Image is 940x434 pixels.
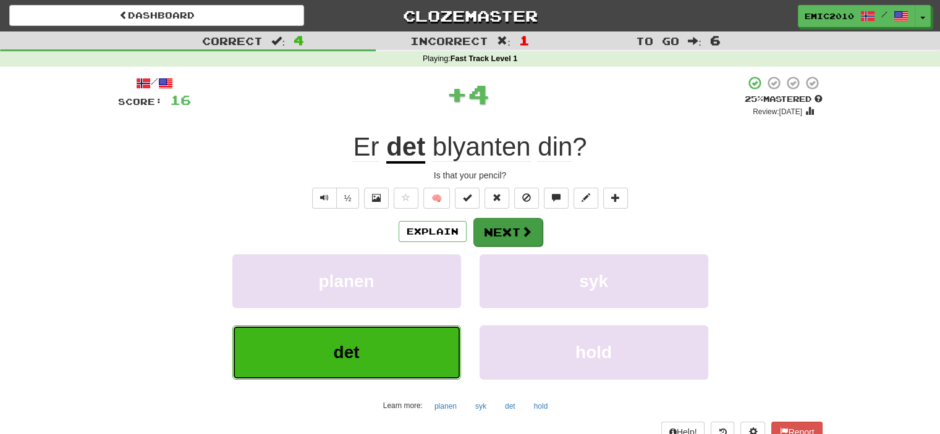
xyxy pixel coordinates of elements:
[480,254,708,308] button: syk
[118,96,163,107] span: Score:
[232,325,461,379] button: det
[538,132,572,162] span: din
[386,132,425,164] u: det
[312,188,337,209] button: Play sentence audio (ctl+space)
[574,188,598,209] button: Edit sentence (alt+d)
[323,5,617,27] a: Clozemaster
[446,75,468,112] span: +
[271,36,285,46] span: :
[798,5,915,27] a: emic2010 /
[170,92,191,107] span: 16
[425,132,587,162] span: ?
[451,54,518,63] strong: Fast Track Level 1
[468,78,489,109] span: 4
[202,35,263,47] span: Correct
[433,132,531,162] span: blyanten
[364,188,389,209] button: Show image (alt+x)
[519,33,530,48] span: 1
[336,188,360,209] button: ½
[575,343,612,362] span: hold
[753,107,802,116] small: Review: [DATE]
[399,221,467,242] button: Explain
[353,132,379,162] span: Er
[394,188,418,209] button: Favorite sentence (alt+f)
[118,169,823,182] div: Is that your pencil?
[881,10,887,19] span: /
[455,188,480,209] button: Set this sentence to 100% Mastered (alt+m)
[334,343,360,362] span: det
[544,188,569,209] button: Discuss sentence (alt+u)
[485,188,509,209] button: Reset to 0% Mastered (alt+r)
[118,75,191,91] div: /
[9,5,304,26] a: Dashboard
[410,35,488,47] span: Incorrect
[294,33,304,48] span: 4
[468,397,493,415] button: syk
[480,325,708,379] button: hold
[514,188,539,209] button: Ignore sentence (alt+i)
[805,10,854,22] span: emic2010
[310,188,360,209] div: Text-to-speech controls
[497,36,510,46] span: :
[428,397,464,415] button: planen
[498,397,522,415] button: det
[318,272,374,291] span: planen
[710,33,721,48] span: 6
[579,272,608,291] span: syk
[636,35,679,47] span: To go
[473,218,543,246] button: Next
[745,94,763,104] span: 25 %
[688,36,701,46] span: :
[745,94,823,105] div: Mastered
[603,188,628,209] button: Add to collection (alt+a)
[232,254,461,308] button: planen
[423,188,450,209] button: 🧠
[527,397,555,415] button: hold
[383,401,423,410] small: Learn more:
